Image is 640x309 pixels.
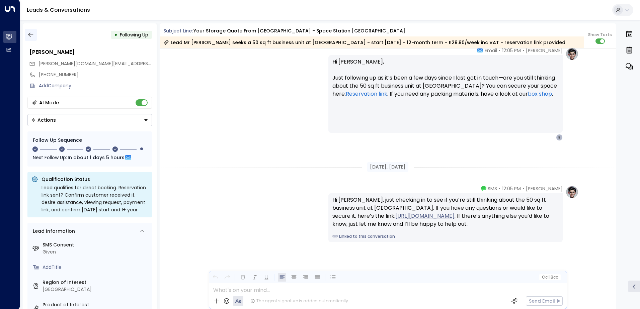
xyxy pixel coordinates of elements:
[332,58,559,106] p: Hi [PERSON_NAME], Just following up as it’s been a few days since I last got in touch—are you sti...
[38,60,227,67] span: [PERSON_NAME][DOMAIN_NAME][EMAIL_ADDRESS][PERSON_NAME][DOMAIN_NAME]
[223,273,231,282] button: Redo
[33,154,147,161] div: Next Follow Up:
[120,31,148,38] span: Following Up
[193,27,405,34] div: Your storage quote from [GEOGRAPHIC_DATA] - Space Station [GEOGRAPHIC_DATA]
[346,90,387,98] a: Reservation link
[565,185,579,199] img: profile-logo.png
[68,154,125,161] span: In about 1 days 5 hours
[27,114,152,126] div: Button group with a nested menu
[42,176,148,183] p: Qualification Status
[528,90,552,98] a: box shop
[502,47,521,54] span: 12:05 PM
[502,185,521,192] span: 12:05 PM
[39,71,152,78] div: [PHONE_NUMBER]
[485,47,497,54] span: Email
[332,233,559,239] a: Linked to this conversation
[43,241,149,248] label: SMS Consent
[332,196,559,228] div: Hi [PERSON_NAME], just checking in to see if you’re still thinking about the 50 sq ft business un...
[499,47,500,54] span: •
[499,185,500,192] span: •
[43,301,149,308] label: Product of Interest
[548,275,550,280] span: |
[163,39,565,46] div: Lead Mr [PERSON_NAME] seeks a 50 sq ft business unit at [GEOGRAPHIC_DATA] - start [DATE] - 12-mon...
[526,185,563,192] span: [PERSON_NAME]
[488,185,497,192] span: SMS
[29,48,152,56] div: [PERSON_NAME]
[39,99,59,106] div: AI Mode
[367,162,408,172] div: [DATE], [DATE]
[539,274,560,281] button: Cc|Bcc
[30,228,75,235] div: Lead Information
[27,114,152,126] button: Actions
[27,6,90,14] a: Leads & Conversations
[43,248,149,255] div: Given
[163,27,193,34] span: Subject Line:
[43,286,149,293] div: [GEOGRAPHIC_DATA]
[211,273,220,282] button: Undo
[43,279,149,286] label: Region of Interest
[31,117,56,123] div: Actions
[395,212,455,220] a: [URL][DOMAIN_NAME]
[526,47,563,54] span: [PERSON_NAME]
[523,47,524,54] span: •
[565,47,579,61] img: profile-logo.png
[42,184,148,213] div: Lead qualifies for direct booking. Reservation link sent? Confirm customer received it, desire as...
[523,185,524,192] span: •
[114,29,117,41] div: •
[588,32,612,38] span: Show Texts
[542,275,558,280] span: Cc Bcc
[39,82,152,89] div: AddCompany
[33,137,147,144] div: Follow Up Sequence
[250,298,348,304] div: The agent signature is added automatically
[43,264,149,271] div: AddTitle
[556,134,563,141] div: E
[38,60,152,67] span: eric.kim@plproductions.co.uk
